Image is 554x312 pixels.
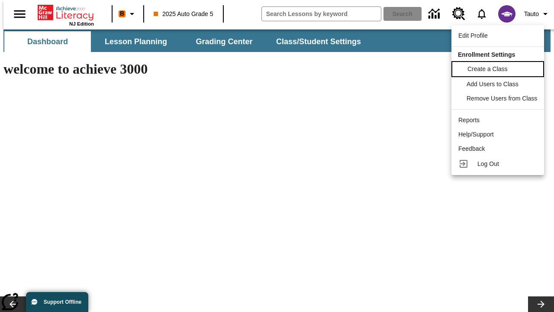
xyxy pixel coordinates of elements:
span: Log Out [477,160,499,167]
span: Enrollment Settings [458,51,515,58]
span: Edit Profile [458,32,488,39]
span: Reports [458,117,480,123]
span: Help/Support [458,131,494,138]
span: Feedback [458,145,485,152]
span: Create a Class [467,65,508,72]
span: Remove Users from Class [467,95,537,102]
span: Add Users to Class [467,81,519,88]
